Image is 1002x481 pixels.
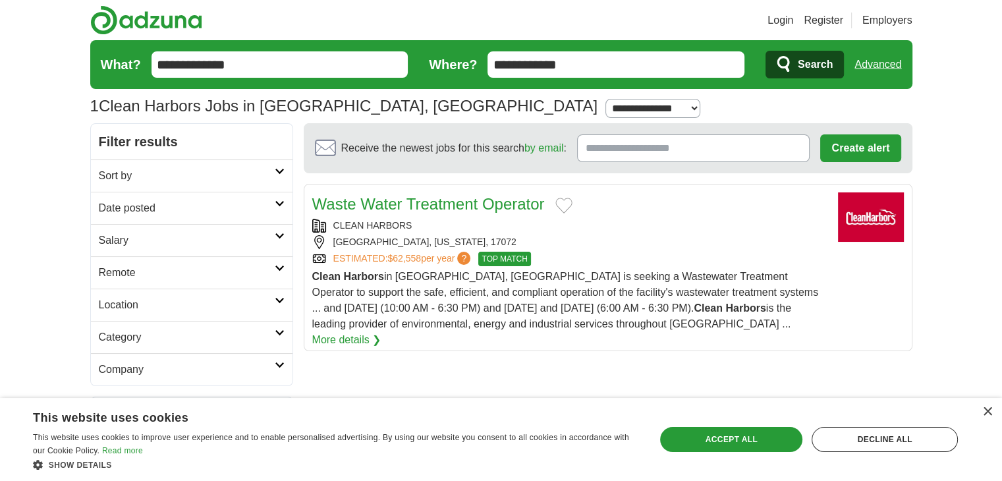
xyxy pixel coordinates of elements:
[854,51,901,78] a: Advanced
[524,142,564,154] a: by email
[33,458,637,471] div: Show details
[341,140,567,156] span: Receive the newest jobs for this search :
[99,233,275,248] h2: Salary
[99,265,275,281] h2: Remote
[99,200,275,216] h2: Date posted
[312,235,827,249] div: [GEOGRAPHIC_DATA], [US_STATE], 17072
[91,192,292,224] a: Date posted
[344,271,384,282] strong: Harbors
[333,220,412,231] a: CLEAN HARBORS
[102,446,143,455] a: Read more, opens a new window
[312,195,545,213] a: Waste Water Treatment Operator
[725,302,765,314] strong: Harbors
[91,353,292,385] a: Company
[90,94,99,118] span: 1
[982,407,992,417] div: Close
[660,427,802,452] div: Accept all
[91,224,292,256] a: Salary
[694,302,723,314] strong: Clean
[99,297,275,313] h2: Location
[312,332,381,348] a: More details ❯
[804,13,843,28] a: Register
[49,461,112,470] span: Show details
[838,192,904,242] img: Clean Harbors logo
[101,55,141,74] label: What?
[767,13,793,28] a: Login
[429,55,477,74] label: Where?
[90,97,598,115] h1: Clean Harbors Jobs in [GEOGRAPHIC_DATA], [GEOGRAPHIC_DATA]
[33,433,629,455] span: This website uses cookies to improve user experience and to enable personalised advertising. By u...
[555,198,572,213] button: Add to favorite jobs
[91,321,292,353] a: Category
[820,134,901,162] button: Create alert
[312,271,818,329] span: in [GEOGRAPHIC_DATA], [GEOGRAPHIC_DATA] is seeking a Wastewater Treatment Operator to support the...
[90,5,202,35] img: Adzuna logo
[312,271,341,282] strong: Clean
[333,252,474,266] a: ESTIMATED:$62,558per year?
[91,124,292,159] h2: Filter results
[478,252,530,266] span: TOP MATCH
[91,289,292,321] a: Location
[457,252,470,265] span: ?
[91,256,292,289] a: Remote
[33,406,604,426] div: This website uses cookies
[798,51,833,78] span: Search
[812,427,958,452] div: Decline all
[765,51,844,78] button: Search
[99,168,275,184] h2: Sort by
[862,13,912,28] a: Employers
[91,159,292,192] a: Sort by
[387,253,421,264] span: $62,558
[99,329,275,345] h2: Category
[99,362,275,378] h2: Company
